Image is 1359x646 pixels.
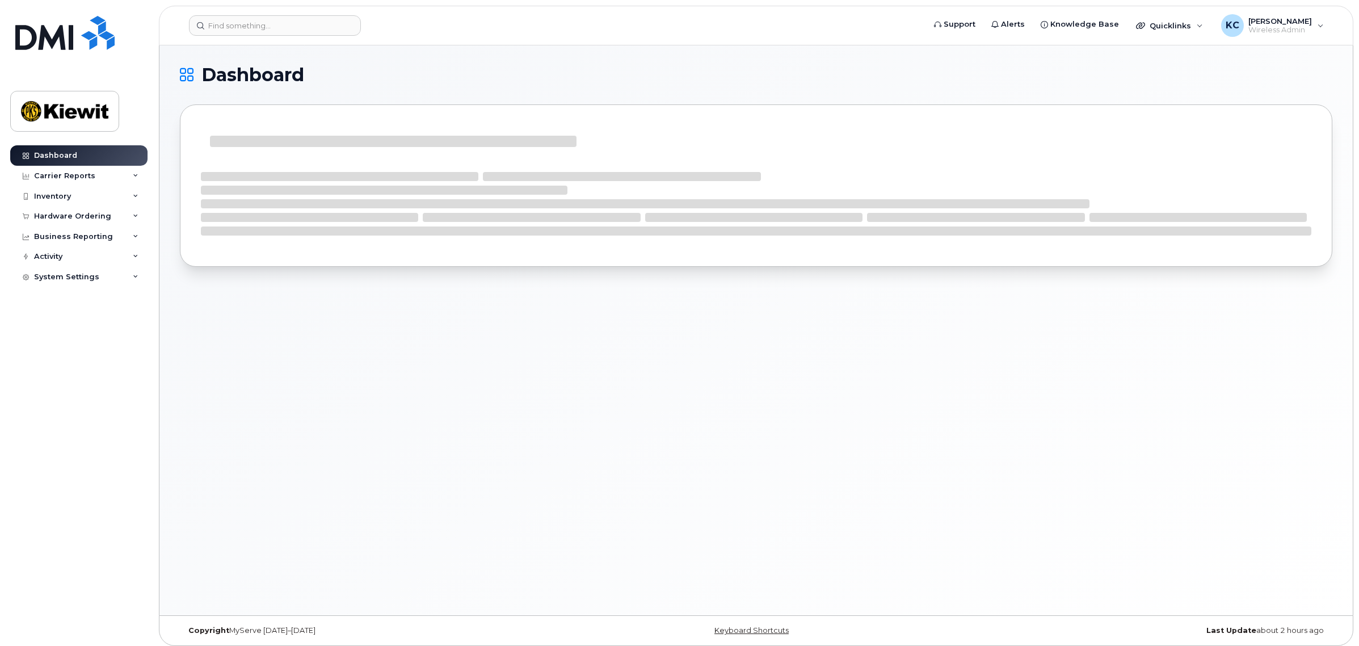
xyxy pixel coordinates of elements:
[714,626,789,635] a: Keyboard Shortcuts
[180,626,564,635] div: MyServe [DATE]–[DATE]
[948,626,1332,635] div: about 2 hours ago
[1206,626,1256,635] strong: Last Update
[201,66,304,83] span: Dashboard
[188,626,229,635] strong: Copyright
